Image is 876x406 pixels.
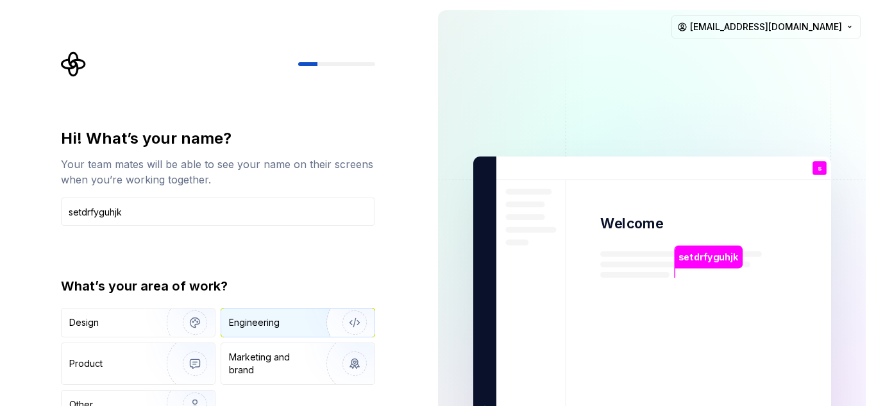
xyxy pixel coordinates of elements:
[69,357,103,370] div: Product
[61,277,375,295] div: What’s your area of work?
[229,316,280,329] div: Engineering
[229,351,316,376] div: Marketing and brand
[678,250,738,264] p: setdrfyguhjk
[671,15,861,38] button: [EMAIL_ADDRESS][DOMAIN_NAME]
[61,156,375,187] div: Your team mates will be able to see your name on their screens when you’re working together.
[69,316,99,329] div: Design
[690,21,842,33] span: [EMAIL_ADDRESS][DOMAIN_NAME]
[817,165,821,172] p: s
[61,51,87,77] svg: Supernova Logo
[61,128,375,149] div: Hi! What’s your name?
[600,214,663,233] p: Welcome
[61,198,375,226] input: Han Solo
